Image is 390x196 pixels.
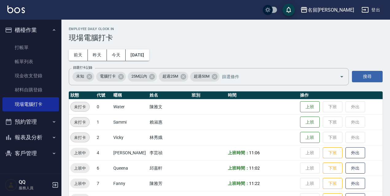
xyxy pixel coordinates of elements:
span: 未打卡 [71,104,89,110]
div: 超過25M [159,72,188,82]
button: 外出 [345,178,365,189]
div: 名留[PERSON_NAME] [308,6,354,14]
a: 帳單列表 [2,55,59,69]
td: 林秀娥 [148,130,190,145]
span: 11:06 [249,150,260,155]
button: 登出 [359,4,383,16]
a: 現金收支登錄 [2,69,59,83]
div: 25M以內 [128,72,157,82]
button: 外出 [345,163,365,174]
td: [PERSON_NAME] [112,145,148,160]
input: 篩選條件 [220,71,329,82]
a: 材料自購登錄 [2,83,59,97]
button: 名留[PERSON_NAME] [298,4,357,16]
button: 上班 [300,117,320,128]
td: Fanny [112,176,148,191]
td: 2 [95,130,112,145]
span: 未知 [72,73,88,79]
b: 上班時間： [228,166,249,171]
h2: Employee Daily Clock In [69,27,383,31]
button: 前天 [69,49,88,61]
th: 姓名 [148,91,190,99]
button: 下班 [323,147,342,159]
div: 未知 [72,72,94,82]
b: 上班時間： [228,150,249,155]
th: 狀態 [69,91,95,99]
th: 班別 [190,91,226,99]
span: 25M以內 [128,73,151,79]
button: 下班 [323,178,342,189]
p: 服務人員 [19,185,50,191]
td: 陳雅文 [148,99,190,114]
td: 賴淑惠 [148,114,190,130]
td: 邱嘉軒 [148,160,190,176]
td: 陳雅芳 [148,176,190,191]
button: 報表及分析 [2,129,59,145]
td: 李芸禎 [148,145,190,160]
button: 上班 [300,101,320,113]
span: 上班中 [70,165,90,171]
button: Open [337,72,347,82]
h3: 現場電腦打卡 [69,33,383,42]
h5: QQ [19,179,50,185]
button: 櫃檯作業 [2,22,59,38]
td: Water [112,99,148,114]
th: 代號 [95,91,112,99]
button: [DATE] [126,49,149,61]
span: 上班中 [70,180,90,187]
img: Person [5,179,17,191]
button: 上班 [300,132,320,143]
td: 1 [95,114,112,130]
span: 超過25M [159,73,182,79]
td: Queena [112,160,148,176]
span: 未打卡 [71,119,89,125]
b: 上班時間： [228,181,249,186]
span: 上班中 [70,150,90,156]
label: 篩選打卡記錄 [73,65,92,70]
td: 4 [95,145,112,160]
button: 預約管理 [2,114,59,130]
span: 超過50M [190,73,213,79]
div: 電腦打卡 [96,72,126,82]
div: 超過50M [190,72,220,82]
td: Vicky [112,130,148,145]
span: 電腦打卡 [96,73,119,79]
span: 11:02 [249,166,260,171]
td: 0 [95,99,112,114]
th: 時間 [226,91,299,99]
a: 現場電腦打卡 [2,97,59,111]
button: 搜尋 [352,71,383,82]
span: 未打卡 [71,134,89,141]
td: 7 [95,176,112,191]
button: 客戶管理 [2,145,59,161]
button: 昨天 [88,49,107,61]
th: 暱稱 [112,91,148,99]
img: Logo [7,6,25,13]
button: 下班 [323,163,342,174]
td: 6 [95,160,112,176]
button: 今天 [107,49,126,61]
td: Sammi [112,114,148,130]
span: 11:22 [249,181,260,186]
th: 操作 [298,91,383,99]
a: 打帳單 [2,40,59,55]
button: save [283,4,295,16]
button: 外出 [345,147,365,159]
